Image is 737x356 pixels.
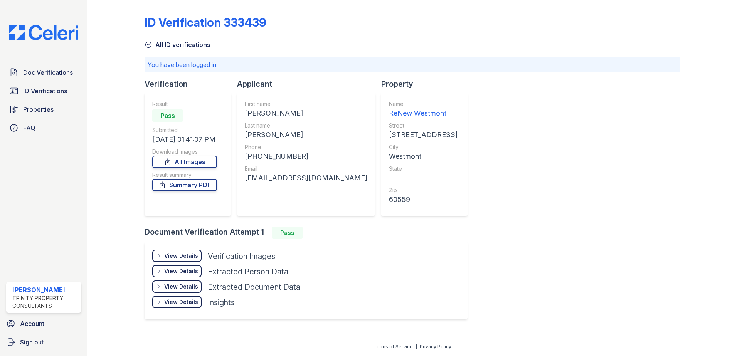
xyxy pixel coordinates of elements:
[23,68,73,77] span: Doc Verifications
[152,134,217,145] div: [DATE] 01:41:07 PM
[12,285,78,294] div: [PERSON_NAME]
[416,344,417,349] div: |
[145,15,266,29] div: ID Verification 333439
[389,194,458,205] div: 60559
[208,297,235,308] div: Insights
[208,266,288,277] div: Extracted Person Data
[6,102,81,117] a: Properties
[381,79,474,89] div: Property
[245,100,367,108] div: First name
[389,165,458,173] div: State
[389,122,458,129] div: Street
[6,65,81,80] a: Doc Verifications
[6,83,81,99] a: ID Verifications
[389,129,458,140] div: [STREET_ADDRESS]
[420,344,451,349] a: Privacy Policy
[145,79,237,89] div: Verification
[23,123,35,133] span: FAQ
[152,109,183,122] div: Pass
[6,120,81,136] a: FAQ
[164,298,198,306] div: View Details
[23,86,67,96] span: ID Verifications
[148,60,677,69] p: You have been logged in
[389,100,458,119] a: Name ReNew Westmont
[245,108,367,119] div: [PERSON_NAME]
[3,25,84,40] img: CE_Logo_Blue-a8612792a0a2168367f1c8372b55b34899dd931a85d93a1a3d3e32e68fde9ad4.png
[389,108,458,119] div: ReNew Westmont
[3,316,84,331] a: Account
[164,283,198,291] div: View Details
[208,282,300,292] div: Extracted Document Data
[389,143,458,151] div: City
[145,227,474,239] div: Document Verification Attempt 1
[152,126,217,134] div: Submitted
[245,165,367,173] div: Email
[245,151,367,162] div: [PHONE_NUMBER]
[237,79,381,89] div: Applicant
[152,179,217,191] a: Summary PDF
[389,151,458,162] div: Westmont
[152,171,217,179] div: Result summary
[152,148,217,156] div: Download Images
[389,173,458,183] div: IL
[20,319,44,328] span: Account
[374,344,413,349] a: Terms of Service
[12,294,78,310] div: Trinity Property Consultants
[272,227,303,239] div: Pass
[164,267,198,275] div: View Details
[245,129,367,140] div: [PERSON_NAME]
[145,40,210,49] a: All ID verifications
[164,252,198,260] div: View Details
[245,173,367,183] div: [EMAIL_ADDRESS][DOMAIN_NAME]
[245,122,367,129] div: Last name
[152,100,217,108] div: Result
[3,334,84,350] a: Sign out
[152,156,217,168] a: All Images
[208,251,275,262] div: Verification Images
[20,338,44,347] span: Sign out
[23,105,54,114] span: Properties
[389,100,458,108] div: Name
[389,186,458,194] div: Zip
[245,143,367,151] div: Phone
